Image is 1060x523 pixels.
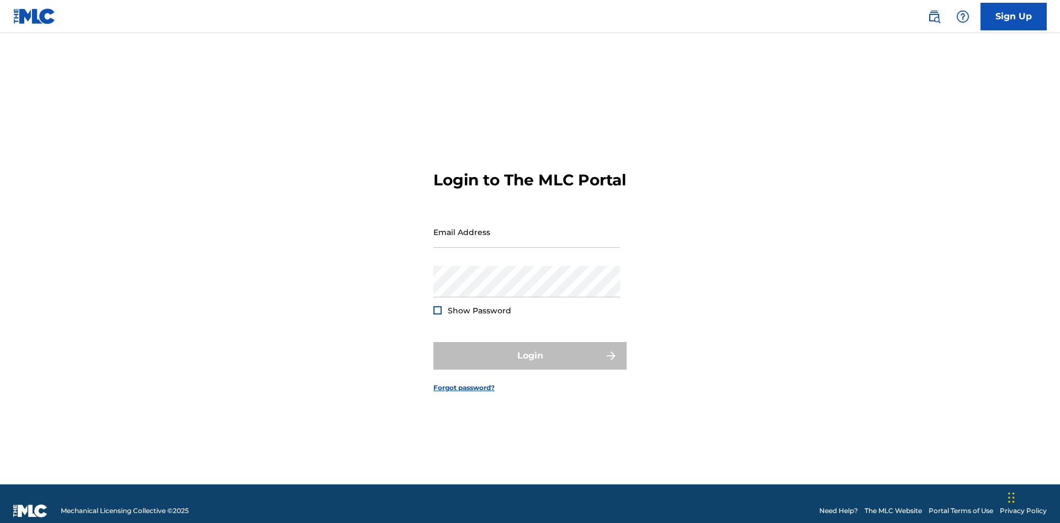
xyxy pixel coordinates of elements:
[952,6,974,28] div: Help
[1005,470,1060,523] iframe: Chat Widget
[433,170,626,190] h3: Login to The MLC Portal
[819,506,858,516] a: Need Help?
[929,506,993,516] a: Portal Terms of Use
[981,3,1047,30] a: Sign Up
[13,8,56,24] img: MLC Logo
[865,506,922,516] a: The MLC Website
[1000,506,1047,516] a: Privacy Policy
[956,10,969,23] img: help
[433,383,495,393] a: Forgot password?
[448,306,511,316] span: Show Password
[923,6,945,28] a: Public Search
[928,10,941,23] img: search
[61,506,189,516] span: Mechanical Licensing Collective © 2025
[13,504,47,517] img: logo
[1008,481,1015,514] div: Drag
